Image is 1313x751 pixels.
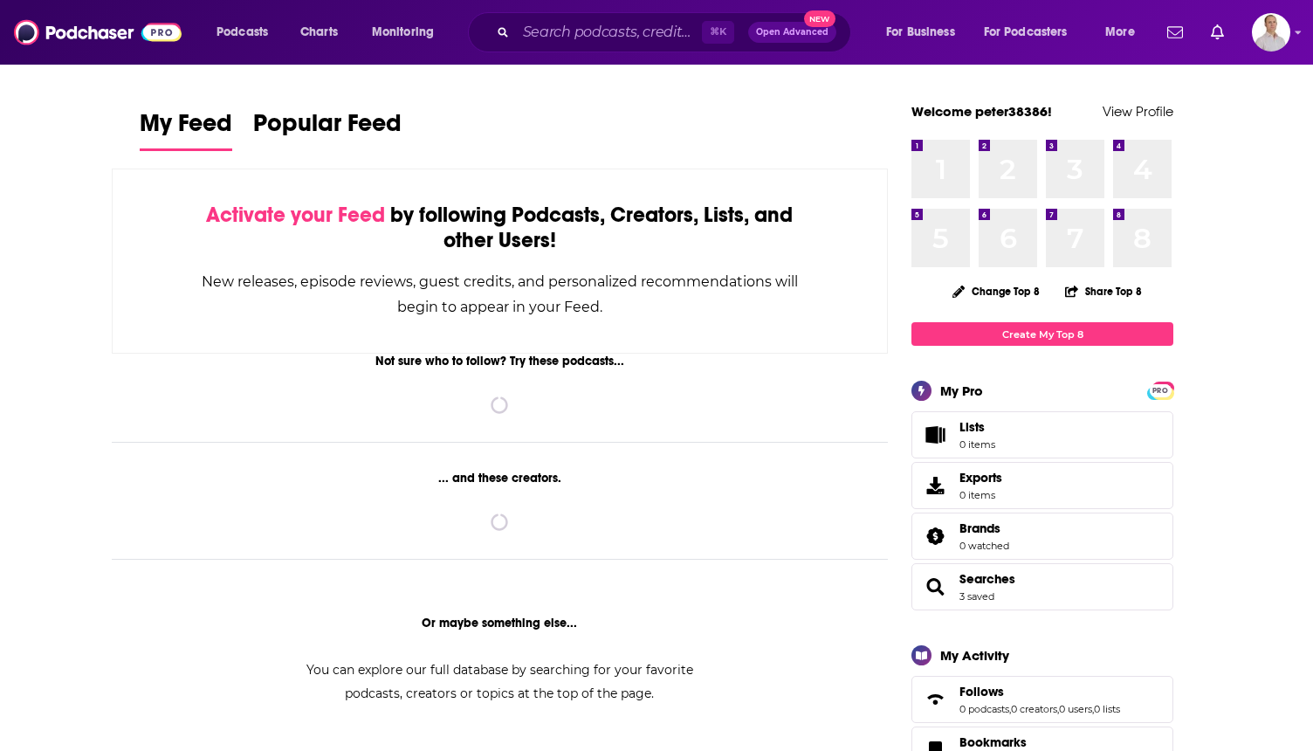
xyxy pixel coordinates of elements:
a: PRO [1150,383,1171,396]
a: 0 podcasts [959,703,1009,715]
span: 0 items [959,438,995,451]
span: PRO [1150,384,1171,397]
span: Exports [959,470,1002,486]
span: Monitoring [372,20,434,45]
a: 3 saved [959,590,994,603]
a: Searches [959,571,1015,587]
span: Lists [959,419,985,435]
span: Bookmarks [959,734,1027,750]
button: Show profile menu [1252,13,1290,52]
a: View Profile [1103,103,1173,120]
span: Popular Feed [253,108,402,148]
div: Not sure who to follow? Try these podcasts... [112,354,888,369]
button: open menu [360,18,457,46]
span: Lists [918,423,952,447]
span: For Business [886,20,955,45]
a: Charts [289,18,348,46]
span: For Podcasters [984,20,1068,45]
span: Open Advanced [756,28,828,37]
span: Charts [300,20,338,45]
img: Podchaser - Follow, Share and Rate Podcasts [14,16,182,49]
span: Brands [959,520,1000,536]
a: Follows [959,684,1120,699]
a: Follows [918,687,952,712]
a: Exports [911,462,1173,509]
span: More [1105,20,1135,45]
span: Exports [918,473,952,498]
span: Podcasts [217,20,268,45]
span: New [804,10,835,27]
a: My Feed [140,108,232,151]
a: 0 users [1059,703,1092,715]
div: ... and these creators. [112,471,888,486]
a: Welcome peter38386! [911,103,1052,120]
button: Share Top 8 [1064,274,1143,308]
img: User Profile [1252,13,1290,52]
a: Lists [911,411,1173,458]
span: ⌘ K [702,21,734,44]
a: Popular Feed [253,108,402,151]
button: Open AdvancedNew [748,22,836,43]
input: Search podcasts, credits, & more... [516,18,702,46]
a: Create My Top 8 [911,322,1173,346]
a: 0 lists [1094,703,1120,715]
span: Brands [911,513,1173,560]
span: 0 items [959,489,1002,501]
span: , [1009,703,1011,715]
span: Follows [911,676,1173,723]
a: Show notifications dropdown [1204,17,1231,47]
span: My Feed [140,108,232,148]
div: My Pro [940,382,983,399]
div: by following Podcasts, Creators, Lists, and other Users! [200,203,800,253]
span: , [1092,703,1094,715]
button: open menu [973,18,1093,46]
a: Show notifications dropdown [1160,17,1190,47]
div: Or maybe something else... [112,616,888,630]
a: Bookmarks [959,734,1062,750]
a: Brands [918,524,952,548]
span: Activate your Feed [206,202,385,228]
span: Follows [959,684,1004,699]
span: Searches [911,563,1173,610]
div: New releases, episode reviews, guest credits, and personalized recommendations will begin to appe... [200,269,800,320]
a: 0 watched [959,540,1009,552]
span: Lists [959,419,995,435]
button: open menu [204,18,291,46]
div: You can explore our full database by searching for your favorite podcasts, creators or topics at ... [285,658,714,706]
button: open menu [1093,18,1157,46]
button: open menu [874,18,977,46]
div: Search podcasts, credits, & more... [485,12,868,52]
a: Searches [918,575,952,599]
a: Brands [959,520,1009,536]
span: Logged in as peter38386 [1252,13,1290,52]
span: , [1057,703,1059,715]
div: My Activity [940,647,1009,664]
button: Change Top 8 [942,280,1050,302]
a: 0 creators [1011,703,1057,715]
